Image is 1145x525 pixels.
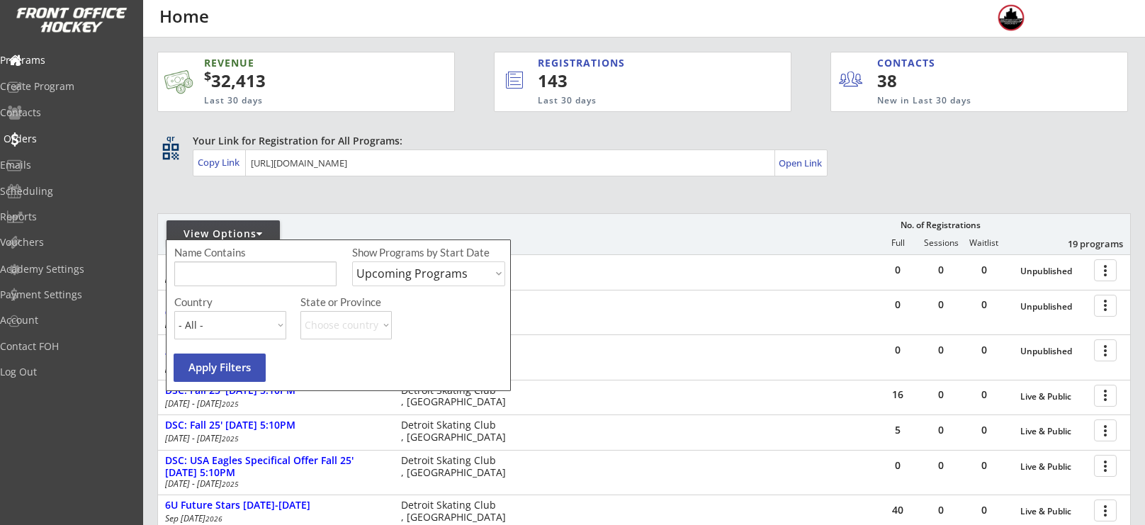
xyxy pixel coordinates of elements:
[920,461,962,470] div: 0
[1094,499,1117,521] button: more_vert
[877,95,1061,107] div: New in Last 30 days
[1020,507,1087,516] div: Live & Public
[165,295,386,319] div: [GEOGRAPHIC_DATA]: Fall 25' [DATE] 4:30-6:00PM Grades 6-12
[401,385,512,409] div: Detroit Skating Club , [GEOGRAPHIC_DATA]
[165,480,382,488] div: [DATE] - [DATE]
[401,455,512,479] div: Detroit Skating Club , [GEOGRAPHIC_DATA]
[876,461,919,470] div: 0
[401,499,512,524] div: Detroit Skating Club , [GEOGRAPHIC_DATA]
[1049,237,1123,250] div: 19 programs
[962,238,1005,248] div: Waitlist
[174,247,286,258] div: Name Contains
[205,514,222,524] em: 2026
[204,69,410,93] div: 32,413
[963,425,1005,435] div: 0
[876,425,919,435] div: 5
[779,157,823,169] div: Open Link
[300,297,503,307] div: State or Province
[877,69,964,93] div: 38
[165,339,386,363] div: [GEOGRAPHIC_DATA]: Fall 25' [DATE] 6:00PM-7:20PM Grades (1-5)
[876,265,919,275] div: 0
[165,499,386,512] div: 6U Future Stars [DATE]-[DATE]
[1094,295,1117,317] button: more_vert
[877,56,942,70] div: CONTACTS
[538,56,726,70] div: REGISTRATIONS
[193,134,1087,148] div: Your Link for Registration for All Programs:
[165,274,382,283] div: [DATE] - [DATE]
[1020,392,1087,402] div: Live & Public
[920,345,962,355] div: 0
[920,425,962,435] div: 0
[167,227,280,241] div: View Options
[1020,462,1087,472] div: Live & Public
[1094,455,1117,477] button: more_vert
[204,56,385,70] div: REVENUE
[165,419,386,431] div: DSC: Fall 25' [DATE] 5:10PM
[963,345,1005,355] div: 0
[352,247,503,258] div: Show Programs by Start Date
[876,300,919,310] div: 0
[165,400,382,408] div: [DATE] - [DATE]
[896,220,984,230] div: No. of Registrations
[1020,346,1087,356] div: Unpublished
[920,390,962,400] div: 0
[160,141,181,162] button: qr_code
[222,399,239,409] em: 2025
[401,419,512,444] div: Detroit Skating Club , [GEOGRAPHIC_DATA]
[165,364,382,373] div: [DATE] - [DATE]
[1094,419,1117,441] button: more_vert
[876,345,919,355] div: 0
[1020,302,1087,312] div: Unpublished
[963,461,1005,470] div: 0
[222,434,239,444] em: 2025
[1020,266,1087,276] div: Unpublished
[4,134,131,144] div: Orders
[165,320,382,328] div: [DATE] - [DATE]
[204,95,385,107] div: Last 30 days
[963,265,1005,275] div: 0
[963,300,1005,310] div: 0
[920,505,962,515] div: 0
[1094,385,1117,407] button: more_vert
[1094,339,1117,361] button: more_vert
[920,265,962,275] div: 0
[165,385,386,397] div: DSC: Fall 25' [DATE] 5:10PM
[165,259,386,271] div: Fall 2025 Walk-On Opportunities
[538,95,733,107] div: Last 30 days
[779,153,823,173] a: Open Link
[165,514,382,523] div: Sep [DATE]
[198,156,242,169] div: Copy Link
[1020,427,1087,436] div: Live & Public
[174,354,266,382] button: Apply Filters
[204,67,211,84] sup: $
[876,390,919,400] div: 16
[1094,259,1117,281] button: more_vert
[920,238,962,248] div: Sessions
[165,434,382,443] div: [DATE] - [DATE]
[963,505,1005,515] div: 0
[876,238,919,248] div: Full
[162,134,179,143] div: qr
[538,69,743,93] div: 143
[876,505,919,515] div: 40
[222,479,239,489] em: 2025
[165,455,386,479] div: DSC: USA Eagles Specifical Offer Fall 25' [DATE] 5:10PM
[963,390,1005,400] div: 0
[174,297,286,307] div: Country
[920,300,962,310] div: 0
